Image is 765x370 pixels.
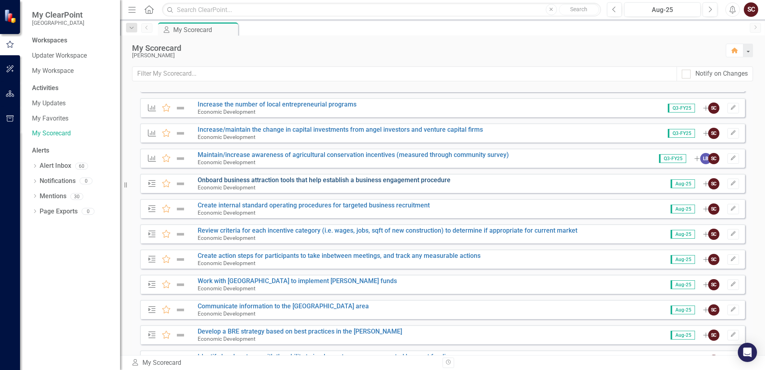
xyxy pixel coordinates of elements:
span: Aug-25 [671,331,695,340]
input: Search ClearPoint... [162,3,601,17]
div: Alerts [32,146,112,155]
img: Not Defined [175,204,186,214]
a: Increase/maintain the change in capital investments from angel investors and venture capital firms [198,126,483,133]
a: Develop a BRE strategy based on best practices in the [PERSON_NAME] [198,328,402,335]
div: SC [708,229,719,240]
div: SC [708,304,719,316]
small: Economic Development [198,235,255,241]
span: Q3-FY25 [668,104,695,113]
small: Economic Development [198,336,255,342]
span: My ClearPoint [32,10,84,20]
div: SC [708,128,719,139]
a: Page Exports [40,207,78,216]
a: My Workspace [32,66,112,76]
img: ClearPoint Strategy [4,9,18,23]
div: Notify on Changes [695,69,748,78]
small: Economic Development [198,184,255,191]
img: Not Defined [175,330,186,340]
a: Notifications [40,177,76,186]
div: SC [708,203,719,215]
span: Q3-FY25 [659,154,686,163]
div: My Scorecard [132,44,718,52]
a: My Favorites [32,114,112,123]
div: 30 [70,193,83,200]
img: Not Defined [175,154,186,163]
div: SC [708,330,719,341]
img: Not Defined [175,280,186,290]
small: Economic Development [198,159,255,165]
div: [PERSON_NAME] [132,52,718,58]
a: My Scorecard [32,129,112,138]
a: My Updates [32,99,112,108]
div: SC [708,103,719,114]
div: SC [708,178,719,189]
span: Aug-25 [671,230,695,239]
span: Aug-25 [671,179,695,188]
a: Increase the number of local entrepreneurial programs [198,101,356,108]
a: Maintain/increase awareness of agricultural conservation incentives (measured through community s... [198,151,509,159]
img: Not Defined [175,103,186,113]
small: [GEOGRAPHIC_DATA] [32,20,84,26]
a: Create action steps for participants to take inbetween meetings, and track any measurable actions [198,252,481,259]
div: 60 [75,163,88,169]
small: Economic Development [198,310,255,317]
a: Review criteria for each incentive category (i.e. wages, jobs, sqft of new construction) to deter... [198,227,577,234]
div: SC [708,355,719,366]
small: Economic Development [198,134,255,140]
img: Not Defined [175,255,186,264]
div: SC [708,153,719,164]
small: Economic Development [198,285,255,292]
img: Not Defined [175,229,186,239]
small: Economic Development [198,209,255,216]
div: Open Intercom Messenger [738,343,757,362]
a: Updater Workspace [32,51,112,60]
span: Aug-25 [671,306,695,314]
a: Alert Inbox [40,161,71,171]
span: Search [570,6,587,12]
div: Activities [32,84,112,93]
button: SC [744,2,758,17]
a: Work with [GEOGRAPHIC_DATA] to implement [PERSON_NAME] funds [198,277,397,285]
span: Aug-25 [671,255,695,264]
button: Search [559,4,599,15]
small: Economic Development [198,109,255,115]
a: Onboard business attraction tools that help establish a business engagement procedure [198,176,451,184]
div: 0 [82,208,94,215]
div: SC [708,254,719,265]
div: My Scorecard [173,25,236,35]
small: Economic Development [198,260,255,266]
img: Not Defined [175,179,186,189]
div: LB [700,153,711,164]
span: Q3-FY25 [668,129,695,138]
div: Workspaces [32,36,67,45]
div: Aug-25 [627,5,698,15]
img: Not Defined [175,129,186,138]
img: Not Defined [175,305,186,315]
div: 0 [80,178,92,185]
a: Mentions [40,192,66,201]
span: Aug-25 [671,205,695,213]
input: Filter My Scorecard... [132,66,677,81]
span: Aug-25 [671,280,695,289]
a: Create internal standard operating procedures for targeted business recruitment [198,201,430,209]
a: Communicate information to the [GEOGRAPHIC_DATA] area [198,302,369,310]
div: SC [708,279,719,290]
div: My Scorecard [131,358,437,368]
button: Aug-25 [624,2,701,17]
